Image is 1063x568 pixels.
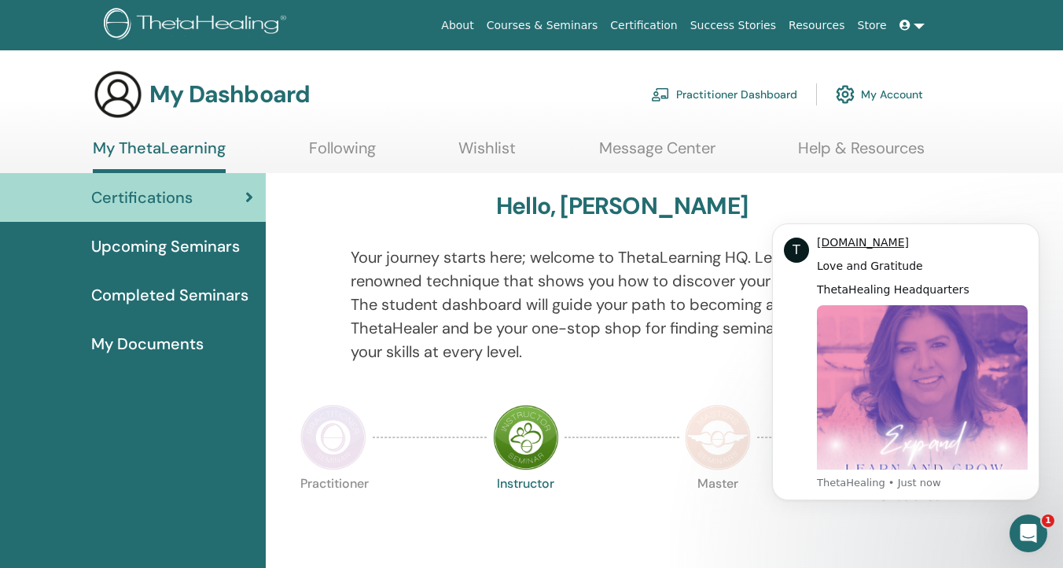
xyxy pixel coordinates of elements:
[651,77,797,112] a: Practitioner Dashboard
[300,404,366,470] img: Practitioner
[493,404,559,470] img: Instructor
[93,69,143,120] img: generic-user-icon.jpg
[836,77,923,112] a: My Account
[493,478,559,544] p: Instructor
[309,138,376,169] a: Following
[496,192,748,220] h3: Hello, [PERSON_NAME]
[93,138,226,173] a: My ThetaLearning
[1042,515,1054,527] span: 1
[798,138,925,169] a: Help & Resources
[480,11,605,40] a: Courses & Seminars
[300,478,366,544] p: Practitioner
[685,404,751,470] img: Master
[351,245,893,363] p: Your journey starts here; welcome to ThetaLearning HQ. Learn the world-renowned technique that sh...
[749,200,1063,526] iframe: Intercom notifications message
[91,283,248,307] span: Completed Seminars
[91,332,204,356] span: My Documents
[685,478,751,544] p: Master
[91,234,240,258] span: Upcoming Seminars
[458,138,516,169] a: Wishlist
[435,11,480,40] a: About
[651,87,670,101] img: chalkboard-teacher.svg
[836,81,855,108] img: cog.svg
[604,11,683,40] a: Certification
[104,8,292,43] img: logo.png
[852,11,893,40] a: Store
[599,138,715,169] a: Message Center
[684,11,782,40] a: Success Stories
[91,186,193,209] span: Certifications
[149,80,310,109] h3: My Dashboard
[1010,515,1047,552] iframe: Intercom live chat
[782,11,852,40] a: Resources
